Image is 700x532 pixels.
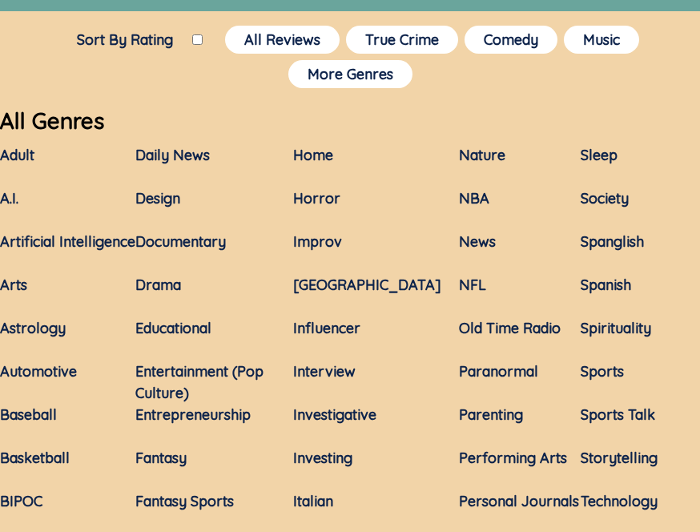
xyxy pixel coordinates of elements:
[459,449,567,467] a: Performing Arts
[222,22,343,57] a: All Reviews
[581,189,629,208] a: Society
[293,276,441,294] a: [GEOGRAPHIC_DATA]
[581,319,651,337] a: Spirituality
[293,189,340,208] a: Horror
[459,405,523,424] a: Parenting
[293,449,352,467] a: Investing
[293,146,333,164] a: Home
[581,449,658,467] a: Storytelling
[288,60,412,88] button: More Genres
[581,405,655,424] a: Sports Talk
[135,405,251,424] a: Entrepreneurship
[135,146,210,164] a: Daily News
[564,26,639,54] button: Music
[581,232,644,251] a: Spanglish
[293,405,376,424] a: Investigative
[135,319,211,337] a: Educational
[293,319,360,337] a: Influencer
[346,26,458,54] button: True Crime
[465,26,557,54] button: Comedy
[58,30,192,49] label: Sort By Rating
[461,22,561,57] a: Comedy
[459,492,579,510] a: Personal Journals
[459,362,538,381] a: Paranormal
[561,22,642,57] a: Music
[459,232,496,251] a: News
[135,362,264,402] a: Entertainment (Pop Culture)
[459,146,505,164] a: Nature
[581,492,658,510] a: Technology
[293,492,333,510] a: Italian
[225,26,340,54] button: All Reviews
[459,276,486,294] a: NFL
[459,319,561,337] a: Old Time Radio
[459,189,489,208] a: NBA
[581,362,624,381] a: Sports
[343,22,461,57] a: True Crime
[293,362,356,381] a: Interview
[581,146,618,164] a: Sleep
[135,276,181,294] a: Drama
[293,232,342,251] a: Improv
[135,189,180,208] a: Design
[581,276,631,294] a: Spanish
[135,232,226,251] a: Documentary
[135,449,187,467] a: Fantasy
[135,492,234,510] a: Fantasy Sports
